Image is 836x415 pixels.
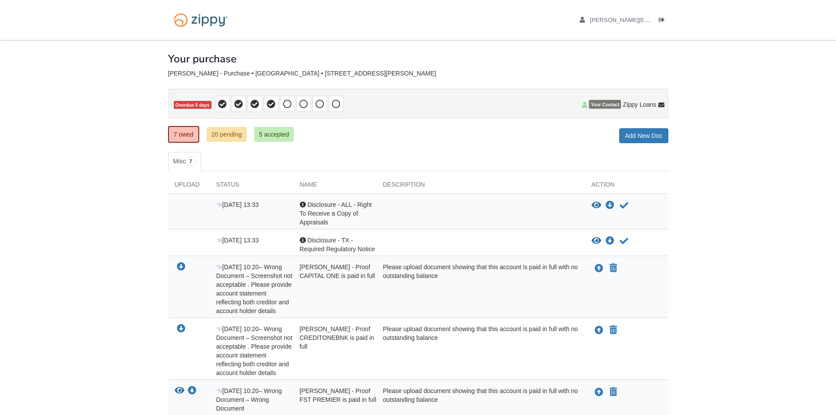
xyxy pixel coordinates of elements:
[619,200,629,211] button: Acknowledge receipt of document
[377,386,585,413] div: Please upload document showing that this account is paid in full with no outstanding balance
[186,157,196,166] span: 7
[293,180,377,193] div: Name
[207,127,247,142] a: 20 pending
[300,201,372,226] span: Disclosure - ALL - Right To Receive a Copy of Appraisals
[594,386,604,398] button: Upload Pamela Evans - Proof FST PREMIER is paid in full
[592,237,601,245] button: View Disclosure - TX - Required Regulatory Notice
[168,152,201,171] a: Misc
[589,100,621,109] span: Your Contact
[609,325,618,336] button: Declare Pamela Evans - Proof CREDITONEBNK is paid in full not applicable
[210,325,293,377] div: – Wrong Document – Screenshot not acceptable . Please provide account statement reflecting both c...
[594,325,604,336] button: Upload Pamela Evans - Proof CREDITONEBNK is paid in full
[210,263,293,315] div: – Wrong Document – Screenshot not acceptable . Please provide account statement reflecting both c...
[594,263,604,274] button: Upload Pamela Evans - Proof CAPITAL ONE is paid in full
[585,180,668,193] div: Action
[168,53,237,65] h1: Your purchase
[210,180,293,193] div: Status
[300,263,375,279] span: [PERSON_NAME] - Proof CAPITAL ONE is paid in full
[659,17,668,25] a: Log out
[177,263,186,271] a: Download Pamela Evans - Proof CAPITAL ONE is paid in full
[619,236,629,246] button: Acknowledge receipt of document
[168,9,233,31] img: Logo
[168,70,668,77] div: [PERSON_NAME] - Purchase • [GEOGRAPHIC_DATA] • [STREET_ADDRESS][PERSON_NAME]
[609,387,618,397] button: Declare Pamela Evans - Proof FST PREMIER is paid in full not applicable
[606,238,614,245] a: Download Disclosure - TX - Required Regulatory Notice
[175,386,184,396] button: View Pamela Evans - Proof FST PREMIER is paid in full
[300,325,374,350] span: [PERSON_NAME] - Proof CREDITONEBNK is paid in full
[609,263,618,274] button: Declare Pamela Evans - Proof CAPITAL ONE is paid in full not applicable
[254,127,294,142] a: 5 accepted
[300,237,375,253] span: Disclosure - TX - Required Regulatory Notice
[377,325,585,377] div: Please upload document showing that this account is paid in full with no outstanding balance
[216,201,259,208] span: [DATE] 13:33
[377,180,585,193] div: Description
[216,237,259,244] span: [DATE] 13:33
[592,201,601,210] button: View Disclosure - ALL - Right To Receive a Copy of Appraisals
[623,100,656,109] span: Zippy Loans
[177,325,186,332] a: Download Pamela Evans - Proof CREDITONEBNK is paid in full
[580,17,739,25] a: edit profile
[168,180,210,193] div: Upload
[216,387,259,394] span: [DATE] 10:20
[216,325,259,332] span: [DATE] 10:20
[377,263,585,315] div: Please upload document showing that this account is paid in full with no outstanding balance
[216,263,259,271] span: [DATE] 10:20
[174,101,212,109] span: Overdue 5 days
[606,202,614,209] a: Download Disclosure - ALL - Right To Receive a Copy of Appraisals
[168,126,199,143] a: 7 owed
[590,17,739,23] span: pamela.evans1208@gmail.com
[188,388,197,395] a: Download Pamela Evans - Proof FST PREMIER is paid in full
[619,128,668,143] a: Add New Doc
[210,386,293,413] div: – Wrong Document – Wrong Document
[300,387,377,403] span: [PERSON_NAME] - Proof FST PREMIER is paid in full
